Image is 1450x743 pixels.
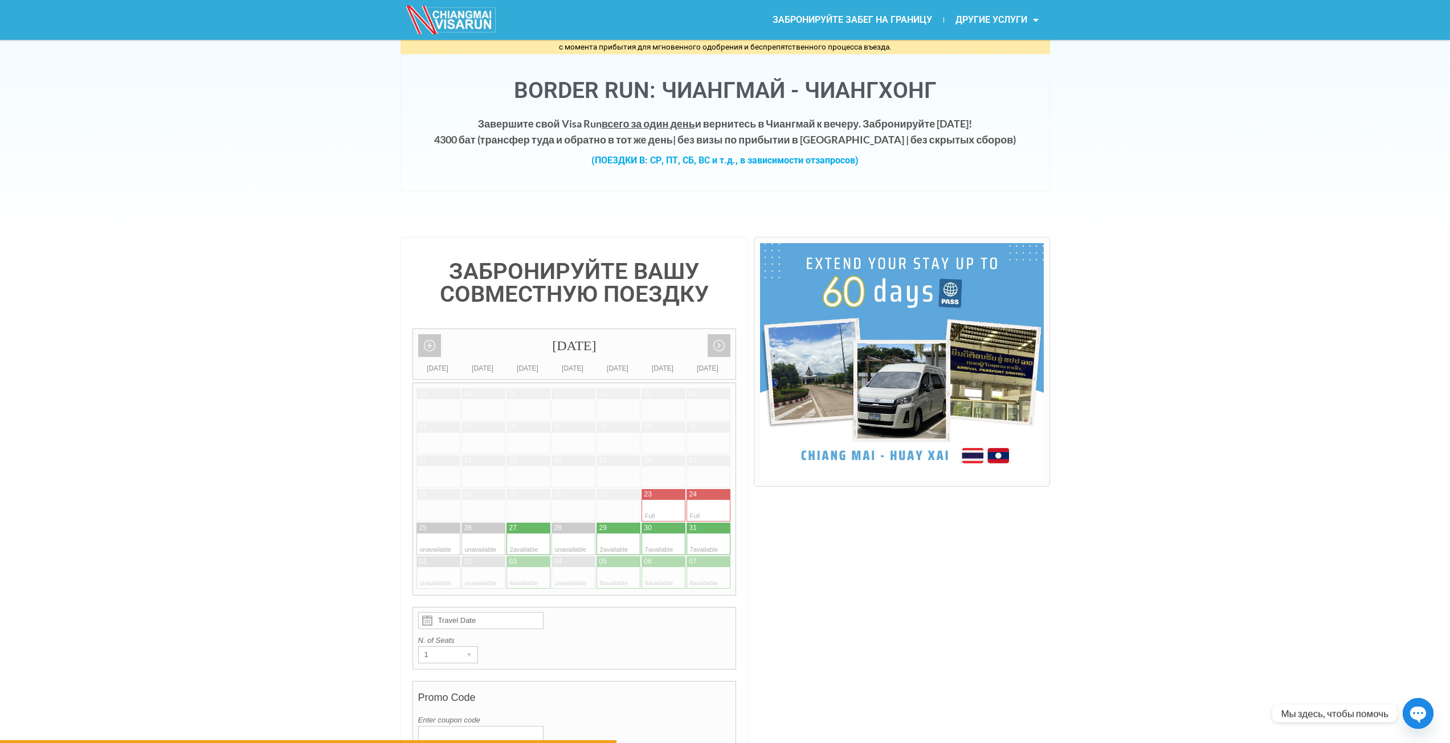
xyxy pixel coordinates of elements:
div: 03 [689,389,697,399]
div: [DATE] [413,329,736,363]
font: ДРУГИЕ УСЛУГИ [955,14,1027,25]
div: 29 [599,523,607,533]
a: ЗАБРОНИРУЙТЕ ЗАБЕГ НА ГРАНИЦУ [761,7,943,33]
div: 02 [464,557,472,567]
div: 20 [509,490,517,499]
div: 12 [464,456,472,466]
div: 06 [644,557,652,567]
div: 31 [689,523,697,533]
div: 17 [689,456,697,466]
div: 24 [689,490,697,499]
div: 05 [599,557,607,567]
div: 09 [644,422,652,432]
font: трансфер туда и обратно в тот же день [480,133,673,146]
font: и вернитесь в Чиангмай к вечеру. Забронируйте [DATE]! [695,117,972,130]
div: 07 [554,422,562,432]
div: ▾ [461,647,477,663]
div: 30 [509,389,517,399]
div: 18 [419,490,427,499]
div: 03 [509,557,517,567]
div: 22 [599,490,607,499]
div: 26 [464,523,472,533]
div: 27 [509,523,517,533]
div: 13 [509,456,517,466]
font: запросов) [815,155,859,166]
div: 15 [599,456,607,466]
label: Enter coupon code [418,715,731,726]
div: 07 [689,557,697,567]
div: [DATE] [595,363,640,374]
div: 14 [554,456,562,466]
font: | без визы по прибытии в [GEOGRAPHIC_DATA] | без скрытых сборов) [673,133,1016,146]
div: 16 [644,456,652,466]
h4: Promo Code [418,686,731,715]
div: [DATE] [550,363,595,374]
div: 01 [599,389,607,399]
font: ЗАБРОНИРУЙТЕ ВАШУ СОВМЕСТНУЮ ПОЕЗДКУ [440,258,709,307]
font: Border Run: Чиангмай - Чиангхонг [514,77,937,104]
div: 04 [554,557,562,567]
a: ДРУГИЕ УСЛУГИ [944,7,1050,33]
div: 11 [419,456,427,466]
font: Завершите свой Visa Run [478,117,602,130]
div: 30 [644,523,652,533]
nav: Меню [725,7,1050,33]
div: [DATE] [415,363,460,374]
div: 04 [419,422,427,432]
div: [DATE] [460,363,505,374]
div: 05 [464,422,472,432]
div: 1 [419,647,456,663]
label: N. of Seats [418,635,731,646]
div: 06 [509,422,517,432]
div: [DATE] [640,363,685,374]
font: 4300 бат ( [434,133,480,146]
div: 25 [419,523,427,533]
div: 29 [464,389,472,399]
div: 19 [464,490,472,499]
div: [DATE] [685,363,730,374]
font: (ПОЕЗДКИ В: СР, ПТ, СБ, ВС и т.д., в зависимости от [591,155,815,166]
div: 02 [644,389,652,399]
div: 28 [554,523,562,533]
div: 10 [689,422,697,432]
div: 31 [554,389,562,399]
div: 08 [599,422,607,432]
font: ЗАБРОНИРУЙТЕ ЗАБЕГ НА ГРАНИЦУ [773,14,932,25]
div: 21 [554,490,562,499]
div: 01 [419,557,427,567]
div: 23 [644,490,652,499]
font: всего за один день [602,117,695,130]
div: [DATE] [505,363,550,374]
div: 28 [419,389,427,399]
